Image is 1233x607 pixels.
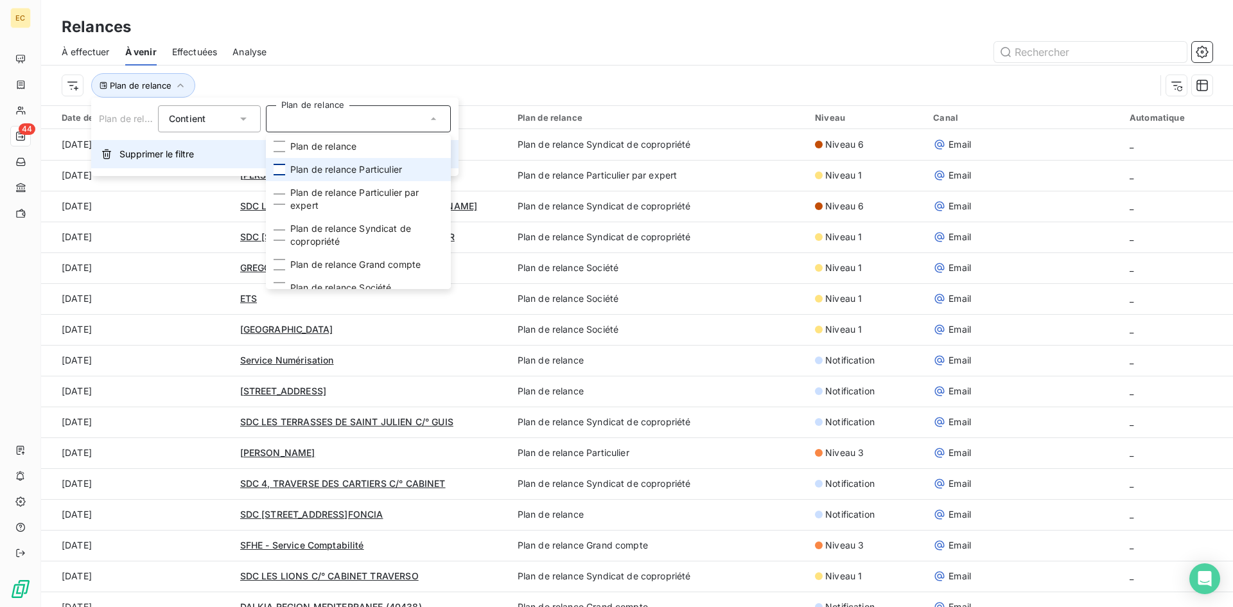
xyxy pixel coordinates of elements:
td: Plan de relance Syndicat de copropriété [510,468,807,499]
td: [DATE] [41,252,232,283]
span: _ [1130,262,1133,273]
button: Plan de relance [91,73,195,98]
span: _ [1130,540,1133,550]
td: Plan de relance Syndicat de copropriété [510,407,807,437]
div: EC [10,8,31,28]
span: Plan de relance [110,80,171,91]
td: Plan de relance Particulier [510,437,807,468]
span: Email [949,169,971,182]
td: [DATE] [41,314,232,345]
span: _ [1130,293,1133,304]
span: Niveau 1 [825,323,862,336]
span: Notification [825,385,875,398]
span: Email [949,354,971,367]
span: Notification [825,508,875,521]
span: Plan de relance [290,140,356,153]
span: Email [949,508,971,521]
span: Email [949,231,971,243]
span: Notification [825,416,875,428]
td: Plan de relance Syndicat de copropriété [510,561,807,592]
span: Email [949,138,971,151]
td: Plan de relance Syndicat de copropriété [510,222,807,252]
span: SFHE - Service Comptabilité [240,540,364,550]
span: Email [949,292,971,305]
span: _ [1130,447,1133,458]
span: GREGORI PROVENCE [240,262,332,273]
td: Plan de relance Grand compte [510,530,807,561]
span: SDC [STREET_ADDRESS] C/° AGENCE DU PANIER [240,231,455,242]
td: [DATE] [41,345,232,376]
span: _ [1130,170,1133,180]
span: _ [1130,139,1133,150]
span: Plan de relance Syndicat de copropriété [290,222,443,248]
span: Email [949,416,971,428]
span: [PERSON_NAME] [240,447,315,458]
input: Rechercher [994,42,1187,62]
td: Plan de relance Syndicat de copropriété [510,191,807,222]
span: Email [949,570,971,583]
span: À effectuer [62,46,110,58]
span: SDC 4, TRAVERSE DES CARTIERS C/° CABINET [240,478,446,489]
span: Email [949,477,971,490]
span: Niveau 6 [825,138,864,151]
span: Plan de relance Grand compte [290,258,421,271]
span: _ [1130,509,1133,520]
span: Niveau 3 [825,446,864,459]
span: Email [949,539,971,552]
td: [DATE] [41,530,232,561]
td: Plan de relance [510,345,807,376]
span: SDC LES TERRASSES DE SAINT JULIEN C/° GUIS [240,416,453,427]
div: Canal [933,112,1114,123]
td: [DATE] [41,191,232,222]
span: 44 [19,123,35,135]
span: Plan de relance Société [290,281,391,294]
span: Analyse [232,46,267,58]
span: _ [1130,324,1133,335]
span: Niveau 1 [825,261,862,274]
span: Notification [825,477,875,490]
span: Niveau 6 [825,200,864,213]
span: Service Numérisation [240,355,334,365]
td: [DATE] [41,437,232,468]
td: [DATE] [41,222,232,252]
span: Supprimer le filtre [119,148,194,161]
span: Email [949,385,971,398]
span: ETS [240,293,257,304]
td: Plan de relance Société [510,283,807,314]
span: _ [1130,231,1133,242]
span: _ [1130,416,1133,427]
td: Plan de relance Particulier par expert [510,160,807,191]
td: [DATE] [41,283,232,314]
td: Plan de relance Société [510,252,807,283]
span: _ [1130,570,1133,581]
td: [DATE] [41,376,232,407]
span: Niveau 1 [825,169,862,182]
span: SDC [STREET_ADDRESS]FONCIA [240,509,383,520]
td: [DATE] [41,468,232,499]
div: Date de relance [62,112,225,123]
img: Logo LeanPay [10,579,31,599]
span: Email [949,261,971,274]
span: Plan de relance Particulier par expert [290,186,443,212]
span: À venir [125,46,157,58]
td: [DATE] [41,129,232,160]
span: [STREET_ADDRESS] [240,385,326,396]
button: Supprimer le filtre [91,140,459,168]
span: Plan de relance [99,113,165,124]
span: _ [1130,385,1133,396]
div: Niveau [815,112,918,123]
div: Open Intercom Messenger [1189,563,1220,594]
td: [DATE] [41,499,232,530]
td: [DATE] [41,160,232,191]
span: _ [1130,478,1133,489]
td: Plan de relance Syndicat de copropriété [510,129,807,160]
span: Plan de relance Particulier [290,163,402,176]
span: [GEOGRAPHIC_DATA] [240,324,333,335]
span: Niveau 1 [825,570,862,583]
span: Email [949,323,971,336]
td: Plan de relance [510,499,807,530]
td: [DATE] [41,407,232,437]
div: Automatique [1130,112,1225,123]
span: SDC LES LIONS C/° CABINET TRAVERSO [240,570,419,581]
span: Niveau 3 [825,539,864,552]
